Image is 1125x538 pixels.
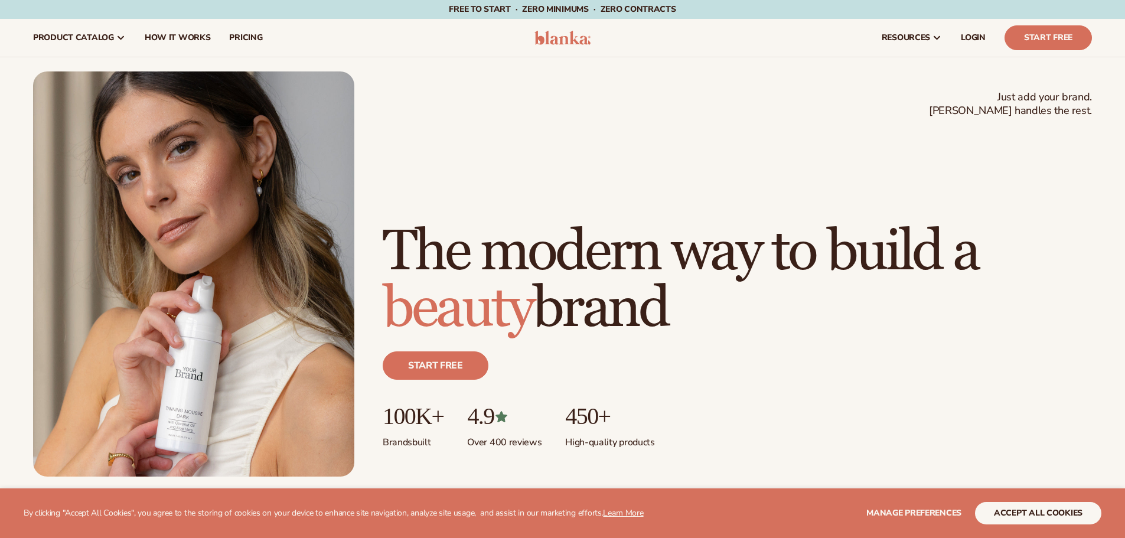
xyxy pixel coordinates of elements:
[229,33,262,43] span: pricing
[145,33,211,43] span: How It Works
[24,19,135,57] a: product catalog
[383,351,488,380] a: Start free
[383,274,533,343] span: beauty
[866,507,961,519] span: Manage preferences
[1005,25,1092,50] a: Start Free
[929,90,1092,118] span: Just add your brand. [PERSON_NAME] handles the rest.
[882,33,930,43] span: resources
[449,4,676,15] span: Free to start · ZERO minimums · ZERO contracts
[975,502,1101,524] button: accept all cookies
[467,429,542,449] p: Over 400 reviews
[565,403,654,429] p: 450+
[534,31,591,45] img: logo
[33,71,354,477] img: Female holding tanning mousse.
[951,19,995,57] a: LOGIN
[220,19,272,57] a: pricing
[565,429,654,449] p: High-quality products
[467,403,542,429] p: 4.9
[383,429,444,449] p: Brands built
[383,403,444,429] p: 100K+
[135,19,220,57] a: How It Works
[866,502,961,524] button: Manage preferences
[33,33,114,43] span: product catalog
[24,508,644,519] p: By clicking "Accept All Cookies", you agree to the storing of cookies on your device to enhance s...
[603,507,643,519] a: Learn More
[961,33,986,43] span: LOGIN
[872,19,951,57] a: resources
[383,224,1092,337] h1: The modern way to build a brand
